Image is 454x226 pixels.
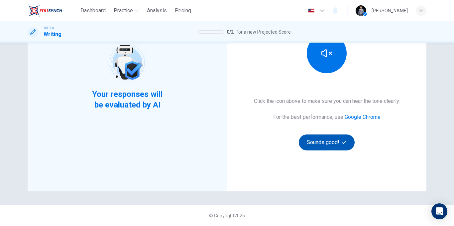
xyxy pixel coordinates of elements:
span: Practice [114,7,133,15]
img: EduSynch logo [28,4,62,17]
button: Sounds good! [299,134,355,150]
span: 0 / 2 [227,28,234,36]
span: Dashboard [80,7,106,15]
img: en [307,8,315,13]
div: [PERSON_NAME] [372,7,408,15]
h6: Click the icon above to make sure you can hear the tone clearly. [254,97,400,105]
button: Dashboard [78,5,108,17]
a: Google Chrome [345,114,381,120]
h6: For the best performance, use [273,113,381,121]
a: EduSynch logo [28,4,78,17]
span: © Copyright 2025 [209,213,245,218]
span: Pricing [175,7,191,15]
span: TOEFL® [44,26,54,30]
button: Practice [111,5,142,17]
span: Your responses will be evaluated by AI [87,89,168,110]
img: robot icon [106,41,148,84]
button: Analysis [144,5,170,17]
div: Open Intercom Messenger [431,203,447,219]
span: Analysis [147,7,167,15]
button: Pricing [172,5,194,17]
span: for a new Projected Score [236,28,291,36]
img: Profile picture [356,5,366,16]
h1: Writing [44,30,61,38]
